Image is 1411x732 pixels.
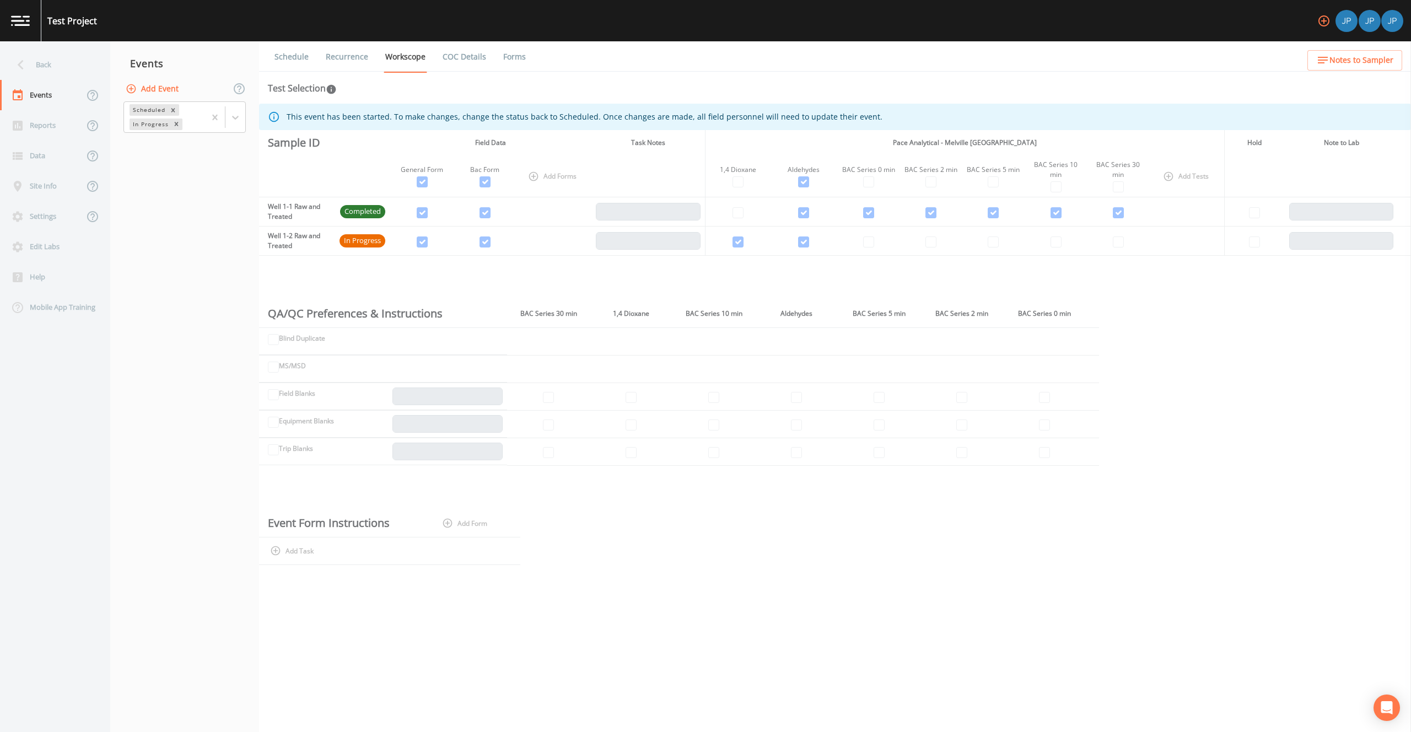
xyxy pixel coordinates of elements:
[904,165,957,175] div: BAC Series 2 min
[1374,695,1400,721] div: Open Intercom Messenger
[130,104,167,116] div: Scheduled
[502,41,527,72] a: Forms
[1307,50,1402,71] button: Notes to Sampler
[590,300,672,327] th: 1,4 Dioxane
[1091,160,1145,180] div: BAC Series 30 min
[1359,10,1381,32] img: f9ea831b4c64ae7f91f08e4d0d6babd4
[324,41,370,72] a: Recurrence
[279,416,334,426] label: Equipment Blanks
[507,300,590,327] th: BAC Series 30 min
[340,235,385,246] span: In Progress
[1358,10,1381,32] div: Joshua Paul
[1224,130,1285,155] th: Hold
[259,197,335,227] td: Well 1-1 Raw and Treated
[170,119,182,130] div: Remove In Progress
[279,389,315,399] label: Field Blanks
[123,79,183,99] button: Add Event
[774,165,833,175] div: Aldehydes
[340,206,385,217] span: Completed
[1381,10,1403,32] img: 41241ef155101aa6d92a04480b0d0000
[967,165,1020,175] div: BAC Series 5 min
[705,130,1224,155] th: Pace Analytical - Melville [GEOGRAPHIC_DATA]
[259,130,335,155] th: Sample ID
[268,82,337,95] div: Test Selection
[11,15,30,26] img: logo
[1029,160,1083,180] div: BAC Series 10 min
[672,300,755,327] th: BAC Series 10 min
[1335,10,1358,32] div: Joshua gere Paul
[259,227,335,256] td: Well 1-2 Raw and Treated
[47,14,97,28] div: Test Project
[1335,10,1358,32] img: 41241ef155101aa6d92a04480b0d0000
[259,300,507,327] th: QA/QC Preferences & Instructions
[279,333,325,343] label: Blind Duplicate
[287,107,882,127] div: This event has been started. To make changes, change the status back to Scheduled. Once changes a...
[110,50,259,77] div: Events
[390,130,591,155] th: Field Data
[1003,300,1086,327] th: BAC Series 0 min
[459,165,511,175] div: Bac Form
[842,165,895,175] div: BAC Series 0 min
[167,104,179,116] div: Remove Scheduled
[441,41,488,72] a: COC Details
[130,119,170,130] div: In Progress
[384,41,427,73] a: Workscope
[755,300,838,327] th: Aldehydes
[838,300,920,327] th: BAC Series 5 min
[273,41,310,72] a: Schedule
[259,510,424,537] th: Event Form Instructions
[394,165,450,175] div: General Form
[1285,130,1398,155] th: Note to Lab
[279,444,313,454] label: Trip Blanks
[279,361,306,371] label: MS/MSD
[1329,53,1393,67] span: Notes to Sampler
[326,84,337,95] svg: In this section you'll be able to select the analytical test to run, based on the media type, and...
[591,130,705,155] th: Task Notes
[920,300,1003,327] th: BAC Series 2 min
[710,165,766,175] div: 1,4 Dioxane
